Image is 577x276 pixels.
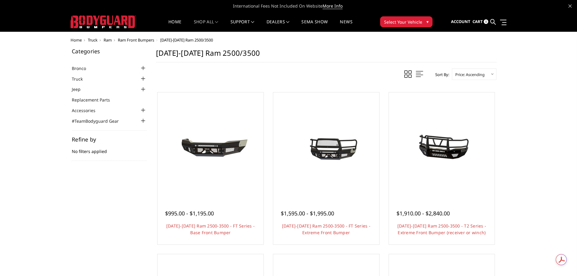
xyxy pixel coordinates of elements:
button: Select Your Vehicle [380,16,433,27]
a: Ram [104,37,112,43]
a: shop all [194,20,218,32]
a: Truck [72,76,90,82]
a: Ram Front Bumpers [118,37,154,43]
label: Sort By: [432,70,449,79]
h1: [DATE]-[DATE] Ram 2500/3500 [156,48,496,62]
a: [DATE]-[DATE] Ram 2500-3500 - T2 Series - Extreme Front Bumper (receiver or winch) [397,223,486,235]
a: 2019-2025 Ram 2500-3500 - FT Series - Base Front Bumper [159,94,262,197]
span: $1,595.00 - $1,995.00 [281,210,334,217]
h5: Refine by [72,137,147,142]
a: SEMA Show [301,20,328,32]
a: Home [168,20,181,32]
a: Account [451,14,470,30]
img: 2019-2025 Ram 2500-3500 - T2 Series - Extreme Front Bumper (receiver or winch) [393,123,490,168]
a: Dealers [267,20,290,32]
a: 2019-2025 Ram 2500-3500 - FT Series - Extreme Front Bumper 2019-2025 Ram 2500-3500 - FT Series - ... [275,94,378,197]
a: Home [71,37,82,43]
a: News [340,20,352,32]
a: Cart 0 [473,14,488,30]
a: Truck [88,37,98,43]
a: More Info [323,3,343,9]
a: Bronco [72,65,94,71]
a: [DATE]-[DATE] Ram 2500-3500 - FT Series - Extreme Front Bumper [282,223,370,235]
a: #TeamBodyguard Gear [72,118,126,124]
span: Cart [473,19,483,24]
span: Select Your Vehicle [384,19,422,25]
a: 2019-2025 Ram 2500-3500 - T2 Series - Extreme Front Bumper (receiver or winch) 2019-2025 Ram 2500... [390,94,493,197]
a: Jeep [72,86,88,92]
h5: Categories [72,48,147,54]
span: 0 [484,19,488,24]
span: $995.00 - $1,195.00 [165,210,214,217]
img: BODYGUARD BUMPERS [71,15,136,28]
a: [DATE]-[DATE] Ram 2500-3500 - FT Series - Base Front Bumper [166,223,255,235]
div: No filters applied [72,137,147,161]
a: Accessories [72,107,103,114]
a: Support [230,20,254,32]
img: 2019-2025 Ram 2500-3500 - FT Series - Base Front Bumper [162,123,259,168]
span: [DATE]-[DATE] Ram 2500/3500 [160,37,213,43]
span: $1,910.00 - $2,840.00 [396,210,450,217]
a: Replacement Parts [72,97,118,103]
span: Account [451,19,470,24]
span: ▾ [426,18,429,25]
